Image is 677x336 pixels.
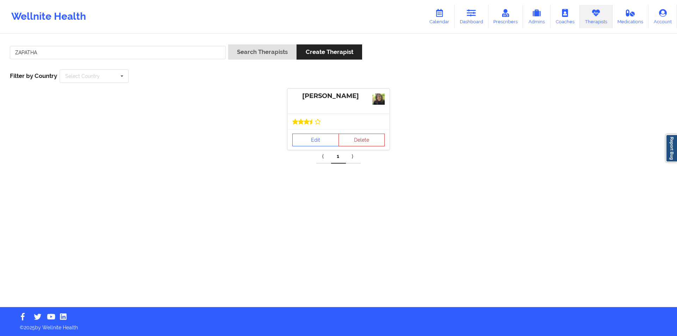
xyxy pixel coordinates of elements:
div: Select Country [65,74,100,79]
a: Admins [523,5,550,28]
a: Calendar [424,5,455,28]
a: Account [648,5,677,28]
a: Next item [346,149,361,164]
a: Dashboard [455,5,488,28]
a: Previous item [316,149,331,164]
span: Filter by Country [10,72,57,79]
button: Delete [338,134,385,146]
a: Medications [612,5,649,28]
input: Search Keywords [10,46,226,59]
a: Report Bug [666,134,677,162]
div: [PERSON_NAME] [292,92,385,100]
a: Prescribers [488,5,523,28]
p: © 2025 by Wellnite Health [15,319,662,331]
button: Create Therapist [297,44,362,60]
button: Search Therapists [228,44,297,60]
div: Pagination Navigation [316,149,361,164]
img: 0cc18c3b-df1b-4820-bdb7-c918e13896bb_56d41c65-4429-4398-a4da-c14496882717IMG_3171.jpg [372,93,385,105]
a: 1 [331,149,346,164]
a: Edit [292,134,339,146]
a: Therapists [580,5,612,28]
a: Coaches [550,5,580,28]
